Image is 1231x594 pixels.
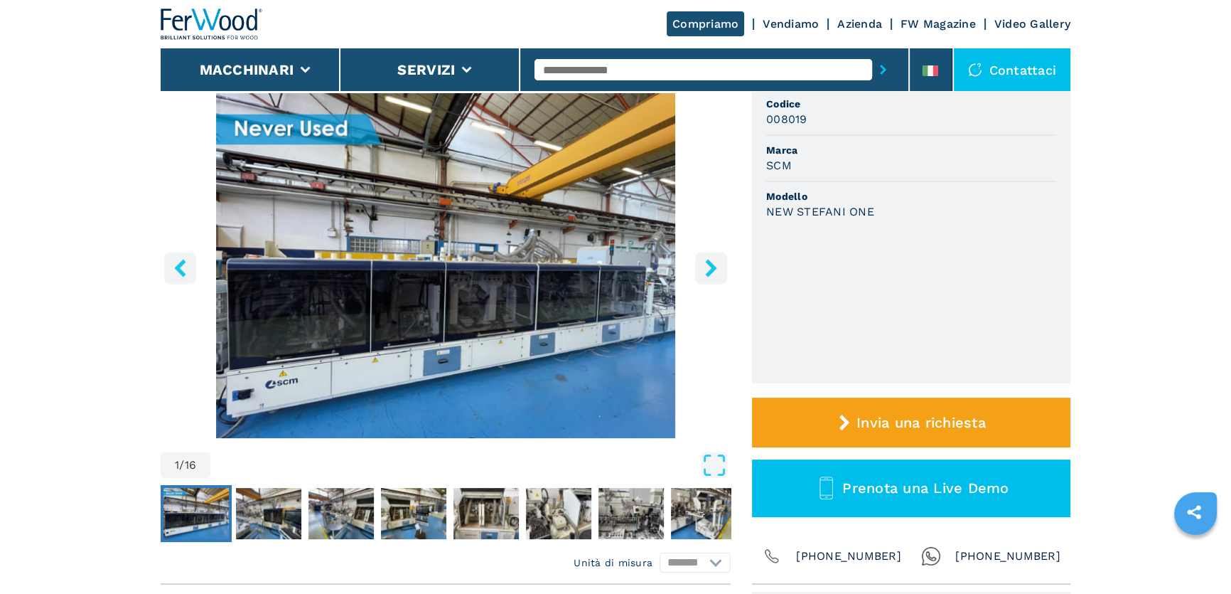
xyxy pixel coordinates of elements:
img: 27940ca1e7cc3ba766a83615fd7b37db [308,488,374,539]
h3: SCM [766,157,792,174]
img: 28f3ce6e5441830d34bbf492df91dd66 [598,488,664,539]
img: 756f7bddafe69397f8cf7fa1ceecd91c [526,488,591,539]
span: 1 [175,460,179,471]
img: bd5f73943ebb36e7728e6139dcf79e83 [453,488,519,539]
img: Phone [762,546,782,566]
img: f8a941216ec6b03123a9ea1262517f18 [671,488,736,539]
img: Contattaci [968,63,982,77]
iframe: Chat [1171,530,1220,583]
span: Modello [766,189,1056,203]
h3: 008019 [766,111,807,127]
span: Marca [766,143,1056,157]
button: Go to Slide 2 [233,485,304,542]
a: sharethis [1176,494,1212,530]
nav: Thumbnail Navigation [161,485,731,542]
img: 52981fb1ee67daf14a42a0d2783ae416 [236,488,301,539]
span: Invia una richiesta [856,414,986,431]
button: Go to Slide 1 [161,485,232,542]
span: [PHONE_NUMBER] [796,546,901,566]
img: 3cf9faf07b32017add96ab5d67ee8191 [163,488,229,539]
span: 16 [185,460,197,471]
button: right-button [695,252,727,284]
span: / [179,460,184,471]
span: Prenota una Live Demo [842,479,1009,497]
span: [PHONE_NUMBER] [955,546,1060,566]
button: submit-button [872,53,894,86]
button: Go to Slide 3 [306,485,377,542]
button: Go to Slide 6 [523,485,594,542]
button: Go to Slide 7 [596,485,667,542]
div: Contattaci [954,48,1071,91]
span: Codice [766,97,1056,111]
div: Go to Slide 1 [161,93,731,438]
a: FW Magazine [901,17,976,31]
button: Open Fullscreen [214,452,727,478]
button: Servizi [397,61,455,78]
button: Macchinari [200,61,294,78]
a: Azienda [837,17,882,31]
img: Whatsapp [921,546,941,566]
a: Video Gallery [994,17,1070,31]
button: Go to Slide 8 [668,485,739,542]
a: Compriamo [667,11,744,36]
img: Bordatrice Singola SCM NEW STEFANI ONE [161,93,731,438]
button: Go to Slide 4 [378,485,449,542]
a: Vendiamo [763,17,819,31]
button: left-button [164,252,196,284]
em: Unità di misura [574,556,652,570]
h3: NEW STEFANI ONE [766,203,874,220]
button: Go to Slide 5 [451,485,522,542]
button: Invia una richiesta [752,398,1070,447]
button: Prenota una Live Demo [752,460,1070,517]
img: 3d377829833516d53bc5711926a1e11c [381,488,446,539]
img: Ferwood [161,9,263,40]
